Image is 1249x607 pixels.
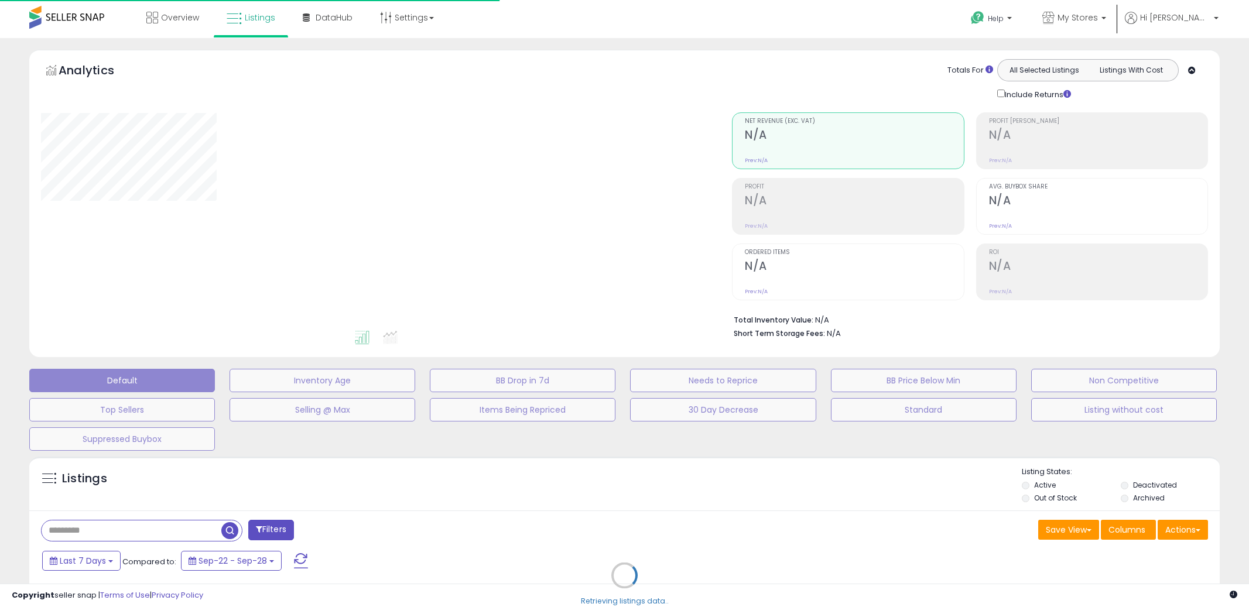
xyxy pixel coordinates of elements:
h2: N/A [745,194,963,210]
span: Listings [245,12,275,23]
button: Standard [831,398,1017,421]
a: Help [961,2,1024,38]
i: Get Help [970,11,985,25]
h5: Analytics [59,62,137,81]
span: Avg. Buybox Share [989,184,1207,190]
h2: N/A [745,128,963,144]
b: Short Term Storage Fees: [734,328,825,338]
small: Prev: N/A [989,222,1012,229]
h2: N/A [989,259,1207,275]
span: Overview [161,12,199,23]
span: ROI [989,249,1207,256]
button: Selling @ Max [230,398,415,421]
div: Retrieving listings data.. [581,596,669,606]
button: Items Being Repriced [430,398,615,421]
button: Non Competitive [1031,369,1217,392]
span: My Stores [1058,12,1098,23]
button: Inventory Age [230,369,415,392]
button: BB Drop in 7d [430,369,615,392]
div: Include Returns [988,87,1085,101]
span: Ordered Items [745,249,963,256]
button: Needs to Reprice [630,369,816,392]
button: All Selected Listings [1001,63,1088,78]
small: Prev: N/A [745,222,768,229]
div: Totals For [947,65,993,76]
h2: N/A [989,128,1207,144]
span: Net Revenue (Exc. VAT) [745,118,963,125]
small: Prev: N/A [989,157,1012,164]
span: Profit [745,184,963,190]
button: Listing without cost [1031,398,1217,421]
strong: Copyright [12,589,54,601]
small: Prev: N/A [989,288,1012,295]
button: Suppressed Buybox [29,427,215,451]
button: Listings With Cost [1087,63,1175,78]
button: Default [29,369,215,392]
li: N/A [734,312,1199,326]
div: seller snap | | [12,590,203,601]
span: Profit [PERSON_NAME] [989,118,1207,125]
h2: N/A [989,194,1207,210]
span: DataHub [316,12,353,23]
small: Prev: N/A [745,157,768,164]
span: Hi [PERSON_NAME] [1140,12,1210,23]
span: Help [988,13,1004,23]
a: Hi [PERSON_NAME] [1125,12,1219,38]
h2: N/A [745,259,963,275]
span: N/A [827,328,841,339]
button: BB Price Below Min [831,369,1017,392]
small: Prev: N/A [745,288,768,295]
button: 30 Day Decrease [630,398,816,421]
b: Total Inventory Value: [734,315,813,325]
button: Top Sellers [29,398,215,421]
